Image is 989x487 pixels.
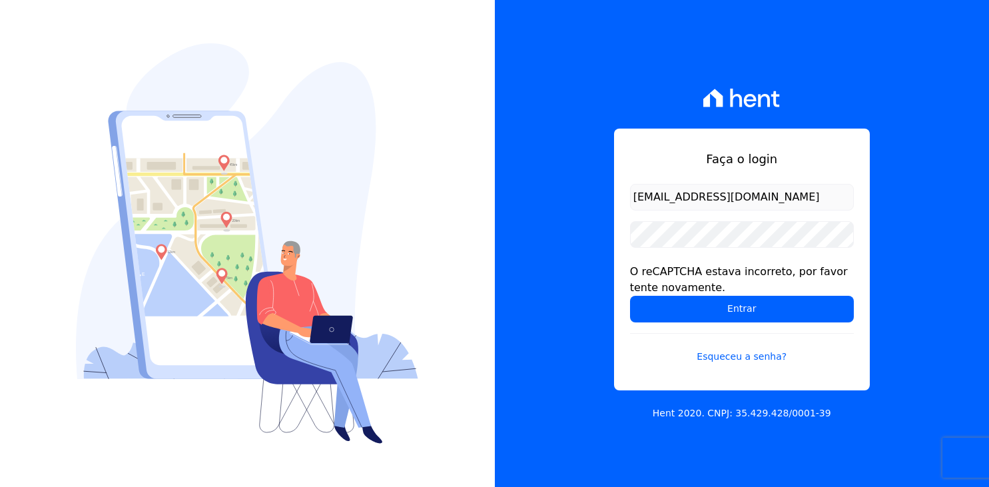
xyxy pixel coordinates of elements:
[630,333,854,364] a: Esqueceu a senha?
[653,406,831,420] p: Hent 2020. CNPJ: 35.429.428/0001-39
[630,264,854,296] div: O reCAPTCHA estava incorreto, por favor tente novamente.
[630,150,854,168] h1: Faça o login
[630,296,854,322] input: Entrar
[630,184,854,211] input: Email
[76,43,418,444] img: Login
